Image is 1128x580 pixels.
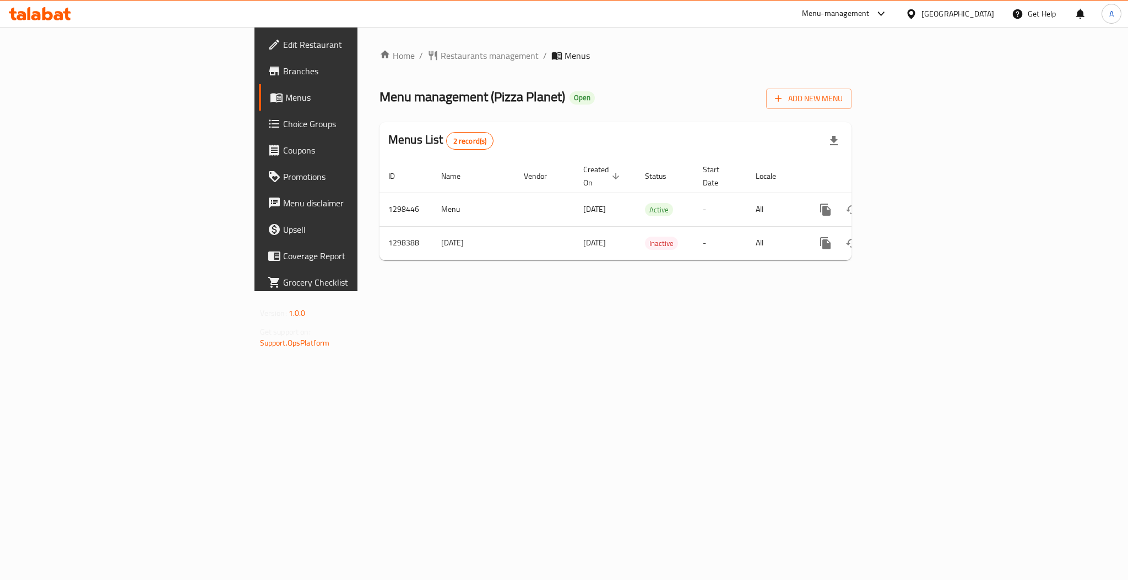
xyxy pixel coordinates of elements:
span: Menus [565,49,590,62]
div: Open [570,91,595,105]
a: Support.OpsPlatform [260,336,330,350]
button: Add New Menu [766,89,852,109]
span: Open [570,93,595,102]
div: [GEOGRAPHIC_DATA] [921,8,994,20]
span: Name [441,169,475,183]
span: Menu disclaimer [283,196,434,210]
div: Menu-management [802,7,870,20]
span: Version: [260,306,287,320]
button: more [812,230,839,256]
td: [DATE] [432,226,515,260]
span: 2 record(s) [447,136,493,146]
th: Actions [804,160,927,193]
span: Menus [285,91,434,104]
span: Vendor [524,169,561,183]
span: Grocery Checklist [283,276,434,289]
a: Coupons [259,137,443,163]
nav: breadcrumb [379,49,852,62]
td: Menu [432,193,515,226]
span: Active [645,204,673,216]
a: Restaurants management [427,49,539,62]
div: Total records count [446,132,494,150]
button: Change Status [839,196,865,223]
span: ID [388,169,409,183]
td: All [747,193,804,226]
span: 1.0.0 [289,306,306,320]
a: Menu disclaimer [259,190,443,216]
a: Upsell [259,216,443,243]
span: Branches [283,64,434,78]
div: Active [645,203,673,216]
a: Branches [259,58,443,84]
button: Change Status [839,230,865,256]
table: enhanced table [379,160,927,260]
span: Add New Menu [775,92,843,106]
span: Promotions [283,170,434,183]
span: Upsell [283,223,434,236]
li: / [543,49,547,62]
span: Coverage Report [283,249,434,262]
a: Edit Restaurant [259,31,443,58]
span: Coupons [283,144,434,157]
td: - [694,226,747,260]
a: Grocery Checklist [259,269,443,296]
span: [DATE] [583,202,606,216]
div: Export file [821,128,847,154]
button: more [812,196,839,223]
span: Status [645,169,681,183]
span: A [1109,8,1114,20]
span: Menu management ( Pizza Planet ) [379,84,565,109]
span: Choice Groups [283,117,434,130]
td: - [694,193,747,226]
span: Created On [583,163,623,189]
span: Locale [756,169,790,183]
h2: Menus List [388,132,493,150]
a: Menus [259,84,443,111]
span: Inactive [645,237,678,250]
span: Get support on: [260,325,311,339]
span: Edit Restaurant [283,38,434,51]
span: Restaurants management [441,49,539,62]
span: Start Date [703,163,734,189]
a: Coverage Report [259,243,443,269]
a: Promotions [259,163,443,190]
td: All [747,226,804,260]
span: [DATE] [583,236,606,250]
a: Choice Groups [259,111,443,137]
